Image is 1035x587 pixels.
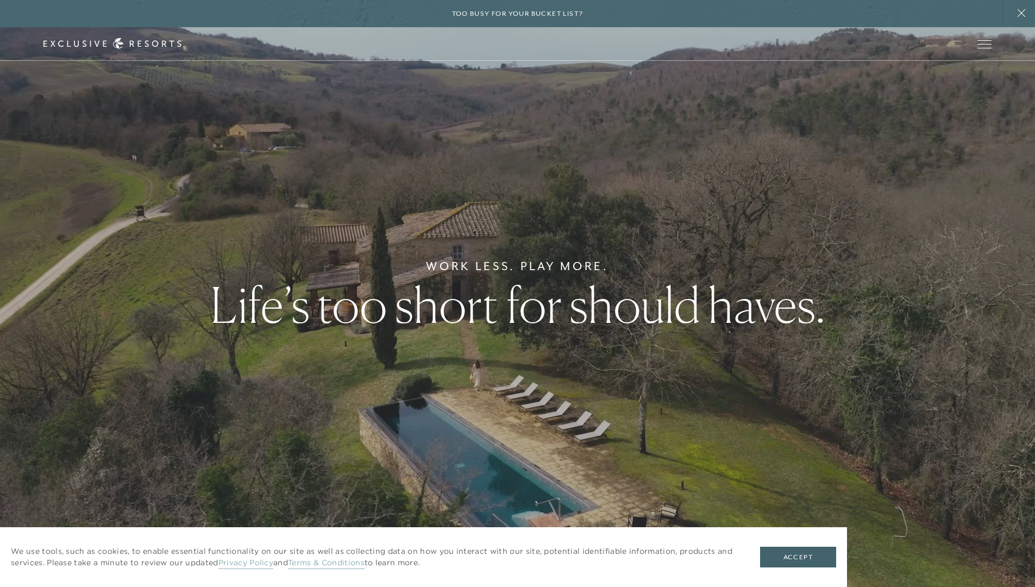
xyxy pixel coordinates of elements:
h6: Work Less. Play More. [426,258,609,275]
button: Accept [760,547,836,567]
h1: Life’s too short for should haves. [210,280,825,329]
a: Terms & Conditions [288,558,365,569]
p: We use tools, such as cookies, to enable essential functionality on our site as well as collectin... [11,546,738,569]
button: Open navigation [977,40,992,48]
a: Privacy Policy [218,558,273,569]
h6: Too busy for your bucket list? [452,9,584,19]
